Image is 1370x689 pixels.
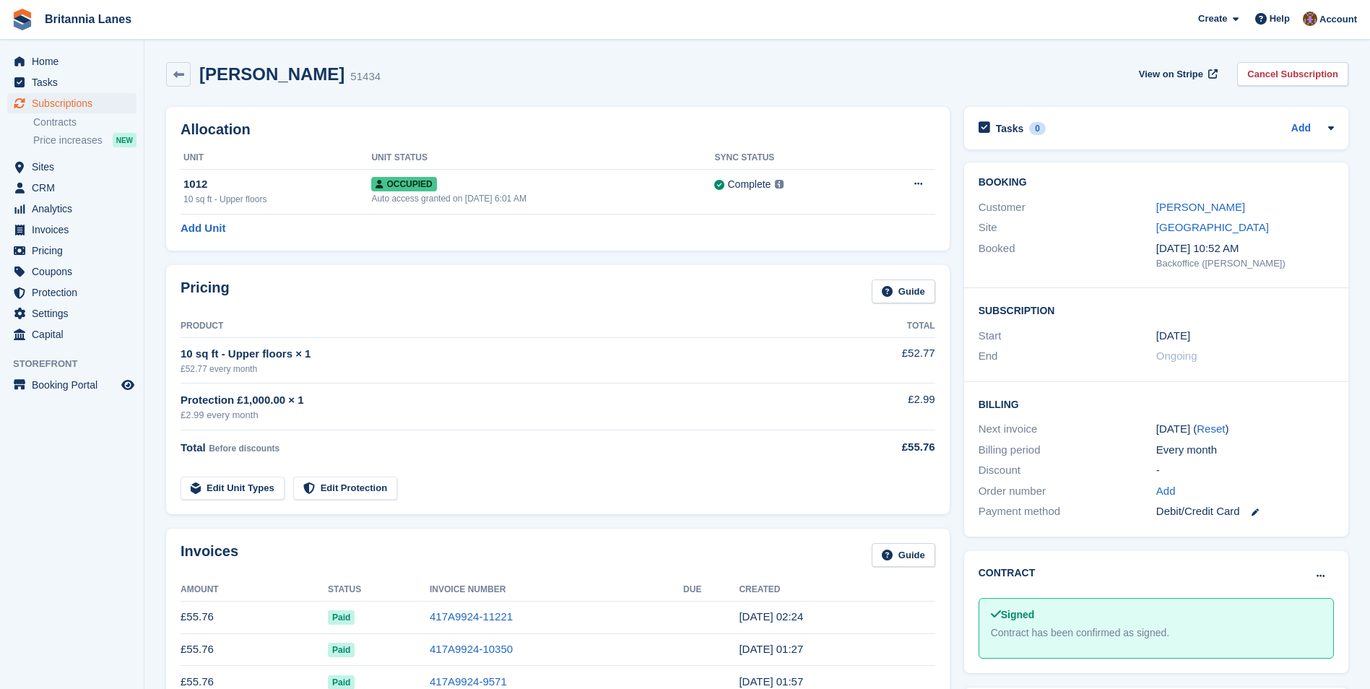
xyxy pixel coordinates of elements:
[183,176,371,193] div: 1012
[7,51,136,71] a: menu
[979,396,1334,411] h2: Billing
[1156,462,1334,479] div: -
[32,303,118,324] span: Settings
[1156,221,1269,233] a: [GEOGRAPHIC_DATA]
[39,7,137,31] a: Britannia Lanes
[835,337,935,383] td: £52.77
[835,315,935,338] th: Total
[7,240,136,261] a: menu
[1270,12,1290,26] span: Help
[7,157,136,177] a: menu
[683,578,739,602] th: Due
[183,193,371,206] div: 10 sq ft - Upper floors
[1319,12,1357,27] span: Account
[181,392,835,409] div: Protection £1,000.00 × 1
[1156,483,1176,500] a: Add
[209,443,279,454] span: Before discounts
[199,64,344,84] h2: [PERSON_NAME]
[979,328,1156,344] div: Start
[1156,201,1245,213] a: [PERSON_NAME]
[430,675,507,688] a: 417A9924-9571
[181,633,328,666] td: £55.76
[1029,122,1046,135] div: 0
[1156,328,1190,344] time: 2024-09-01 00:00:00 UTC
[739,578,935,602] th: Created
[181,147,371,170] th: Unit
[181,220,225,237] a: Add Unit
[181,279,230,303] h2: Pricing
[1197,422,1225,435] a: Reset
[7,261,136,282] a: menu
[1156,421,1334,438] div: [DATE] ( )
[1291,121,1311,137] a: Add
[12,9,33,30] img: stora-icon-8386f47178a22dfd0bd8f6a31ec36ba5ce8667c1dd55bd0f319d3a0aa187defe.svg
[979,442,1156,459] div: Billing period
[32,157,118,177] span: Sites
[1237,62,1348,86] a: Cancel Subscription
[7,375,136,395] a: menu
[33,132,136,148] a: Price increases NEW
[1156,256,1334,271] div: Backoffice ([PERSON_NAME])
[979,503,1156,520] div: Payment method
[181,408,835,422] div: £2.99 every month
[835,439,935,456] div: £55.76
[350,69,381,85] div: 51434
[1156,240,1334,257] div: [DATE] 10:52 AM
[991,625,1322,641] div: Contract has been confirmed as signed.
[32,93,118,113] span: Subscriptions
[181,477,285,500] a: Edit Unit Types
[872,279,935,303] a: Guide
[181,346,835,363] div: 10 sq ft - Upper floors × 1
[1156,503,1334,520] div: Debit/Credit Card
[1133,62,1221,86] a: View on Stripe
[33,134,103,147] span: Price increases
[32,240,118,261] span: Pricing
[727,177,771,192] div: Complete
[1198,12,1227,26] span: Create
[32,375,118,395] span: Booking Portal
[979,348,1156,365] div: End
[979,240,1156,271] div: Booked
[181,578,328,602] th: Amount
[979,199,1156,216] div: Customer
[996,122,1024,135] h2: Tasks
[1303,12,1317,26] img: Andy Collier
[7,199,136,219] a: menu
[32,72,118,92] span: Tasks
[739,643,803,655] time: 2025-08-01 00:27:06 UTC
[7,282,136,303] a: menu
[32,324,118,344] span: Capital
[328,578,430,602] th: Status
[991,607,1322,623] div: Signed
[371,177,436,191] span: Occupied
[1139,67,1203,82] span: View on Stripe
[32,220,118,240] span: Invoices
[7,72,136,92] a: menu
[775,180,784,188] img: icon-info-grey-7440780725fd019a000dd9b08b2336e03edf1995a4989e88bcd33f0948082b44.svg
[181,363,835,376] div: £52.77 every month
[1156,442,1334,459] div: Every month
[979,303,1334,317] h2: Subscription
[714,147,867,170] th: Sync Status
[13,357,144,371] span: Storefront
[181,315,835,338] th: Product
[32,178,118,198] span: CRM
[328,610,355,625] span: Paid
[32,199,118,219] span: Analytics
[181,441,206,454] span: Total
[430,610,513,623] a: 417A9924-11221
[979,421,1156,438] div: Next invoice
[979,177,1334,188] h2: Booking
[872,543,935,567] a: Guide
[7,303,136,324] a: menu
[430,578,683,602] th: Invoice Number
[739,610,803,623] time: 2025-09-01 01:24:42 UTC
[328,643,355,657] span: Paid
[979,462,1156,479] div: Discount
[32,282,118,303] span: Protection
[119,376,136,394] a: Preview store
[979,220,1156,236] div: Site
[7,220,136,240] a: menu
[293,477,397,500] a: Edit Protection
[32,261,118,282] span: Coupons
